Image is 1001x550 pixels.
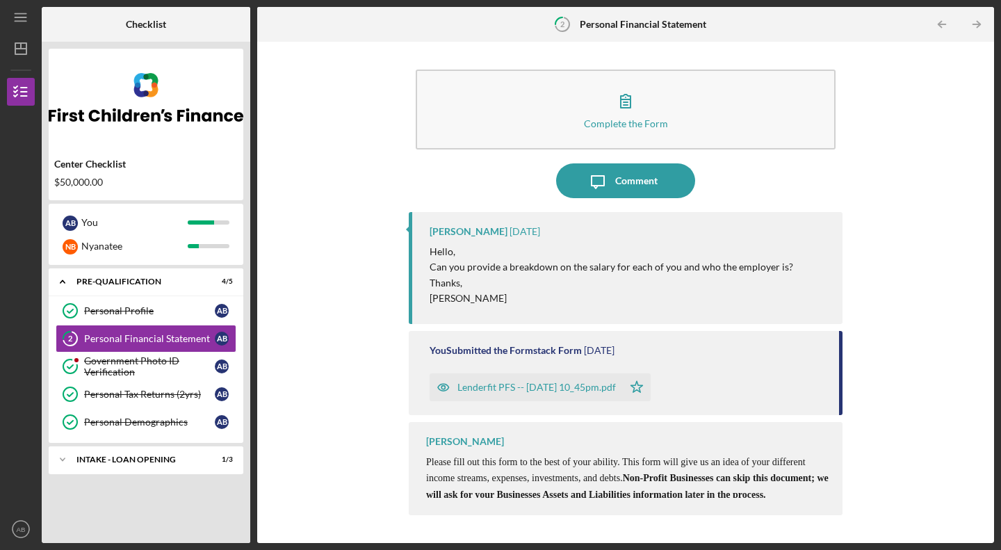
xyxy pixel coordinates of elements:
[81,211,188,234] div: You
[430,373,651,401] button: Lenderfit PFS -- [DATE] 10_45pm.pdf
[84,389,215,400] div: Personal Tax Returns (2yrs)
[17,526,26,533] text: AB
[208,277,233,286] div: 4 / 5
[63,216,78,231] div: A B
[56,408,236,436] a: Personal DemographicsAB
[63,239,78,254] div: N B
[580,19,706,30] b: Personal Financial Statement
[84,333,215,344] div: Personal Financial Statement
[615,163,658,198] div: Comment
[416,70,836,149] button: Complete the Form
[430,291,793,306] p: [PERSON_NAME]
[426,473,829,499] strong: Non-Profit Businesses can skip this document; we will ask for your Businesses Assets and Liabilit...
[215,415,229,429] div: A B
[426,436,504,447] div: [PERSON_NAME]
[430,345,582,356] div: You Submitted the Formstack Form
[49,56,243,139] img: Product logo
[430,259,793,275] p: Can you provide a breakdown on the salary for each of you and who the employer is?
[84,355,215,378] div: Government Photo ID Verification
[457,382,616,393] div: Lenderfit PFS -- [DATE] 10_45pm.pdf
[54,159,238,170] div: Center Checklist
[430,244,793,259] p: Hello,
[426,457,829,500] span: Please fill out this form to the best of your ability. This form will give us an idea of your dif...
[56,353,236,380] a: Government Photo ID VerificationAB
[56,325,236,353] a: 2Personal Financial StatementAB
[430,226,507,237] div: [PERSON_NAME]
[56,297,236,325] a: Personal ProfileAB
[81,234,188,258] div: Nyanatee
[126,19,166,30] b: Checklist
[215,359,229,373] div: A B
[584,345,615,356] time: 2025-09-25 02:45
[54,177,238,188] div: $50,000.00
[208,455,233,464] div: 1 / 3
[215,387,229,401] div: A B
[7,515,35,543] button: AB
[560,19,564,29] tspan: 2
[84,416,215,428] div: Personal Demographics
[215,332,229,346] div: A B
[76,277,198,286] div: Pre-Qualification
[510,226,540,237] time: 2025-09-25 14:46
[556,163,695,198] button: Comment
[84,305,215,316] div: Personal Profile
[430,275,793,291] p: Thanks,
[76,455,198,464] div: INTAKE - LOAN OPENING
[584,118,668,129] div: Complete the Form
[215,304,229,318] div: A B
[56,380,236,408] a: Personal Tax Returns (2yrs)AB
[68,334,72,343] tspan: 2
